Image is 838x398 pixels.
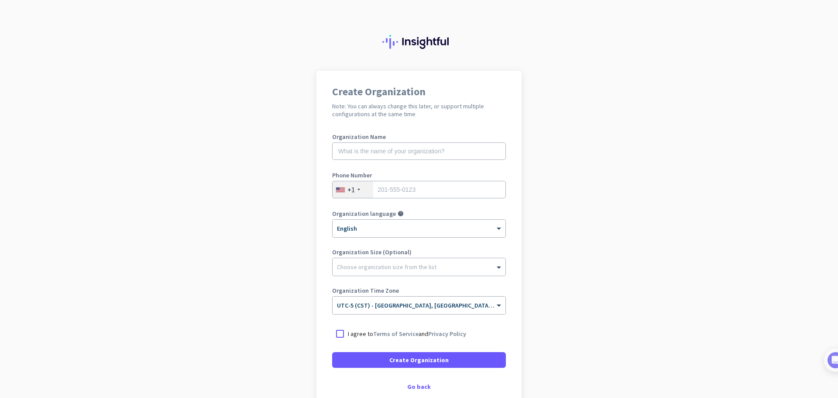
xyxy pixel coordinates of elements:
a: Terms of Service [373,330,419,338]
label: Organization language [332,211,396,217]
label: Organization Name [332,134,506,140]
i: help [398,211,404,217]
h1: Create Organization [332,87,506,97]
input: 201-555-0123 [332,181,506,198]
a: Privacy Policy [428,330,466,338]
p: I agree to and [348,329,466,338]
label: Organization Size (Optional) [332,249,506,255]
span: Create Organization [389,356,449,364]
label: Organization Time Zone [332,287,506,294]
img: Insightful [382,35,456,49]
h2: Note: You can always change this later, or support multiple configurations at the same time [332,102,506,118]
div: +1 [347,185,355,194]
button: Create Organization [332,352,506,368]
input: What is the name of your organization? [332,142,506,160]
div: Go back [332,384,506,390]
label: Phone Number [332,172,506,178]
